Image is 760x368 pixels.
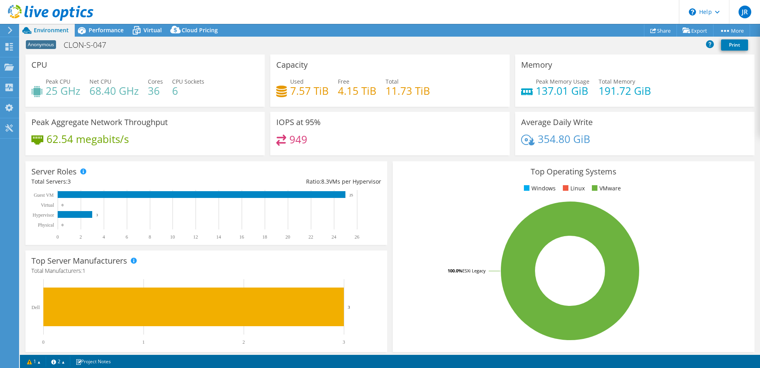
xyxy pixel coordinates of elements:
[348,305,350,309] text: 3
[34,192,54,198] text: Guest VM
[148,86,163,95] h4: 36
[399,167,748,176] h3: Top Operating Systems
[31,118,168,127] h3: Peak Aggregate Network Throughput
[289,135,307,144] h4: 949
[338,78,349,85] span: Free
[276,61,308,69] h3: Capacity
[739,6,751,18] span: JR
[47,135,129,143] h4: 62.54 megabits/s
[206,177,381,186] div: Ratio: VMs per Hypervisor
[31,305,40,310] text: Dell
[79,234,82,240] text: 2
[31,61,47,69] h3: CPU
[62,203,64,207] text: 0
[96,213,98,217] text: 3
[33,212,54,218] text: Hypervisor
[386,86,430,95] h4: 11.73 TiB
[713,24,750,37] a: More
[536,78,589,85] span: Peak Memory Usage
[89,86,139,95] h4: 68.40 GHz
[46,356,70,366] a: 2
[644,24,677,37] a: Share
[599,78,635,85] span: Total Memory
[290,78,304,85] span: Used
[193,234,198,240] text: 12
[262,234,267,240] text: 18
[62,223,64,227] text: 0
[721,39,748,51] a: Print
[182,26,218,34] span: Cloud Pricing
[126,234,128,240] text: 6
[285,234,290,240] text: 20
[149,234,151,240] text: 8
[239,234,244,240] text: 16
[89,78,111,85] span: Net CPU
[68,178,71,185] span: 3
[34,26,69,34] span: Environment
[599,86,651,95] h4: 191.72 GiB
[31,177,206,186] div: Total Servers:
[172,86,204,95] h4: 6
[82,267,85,274] span: 1
[276,118,321,127] h3: IOPS at 95%
[172,78,204,85] span: CPU Sockets
[349,193,353,197] text: 25
[386,78,399,85] span: Total
[56,234,59,240] text: 0
[521,118,593,127] h3: Average Daily Write
[689,8,696,16] svg: \n
[343,339,345,345] text: 3
[521,61,552,69] h3: Memory
[89,26,124,34] span: Performance
[290,86,329,95] h4: 7.57 TiB
[170,234,175,240] text: 10
[448,268,462,274] tspan: 100.0%
[26,40,56,49] span: Anonymous
[148,78,163,85] span: Cores
[321,178,329,185] span: 8.3
[536,86,589,95] h4: 137.01 GiB
[46,78,70,85] span: Peak CPU
[332,234,336,240] text: 24
[142,339,145,345] text: 1
[538,135,590,143] h4: 354.80 GiB
[143,26,162,34] span: Virtual
[216,234,221,240] text: 14
[42,339,45,345] text: 0
[522,184,556,193] li: Windows
[590,184,621,193] li: VMware
[308,234,313,240] text: 22
[70,356,116,366] a: Project Notes
[21,356,46,366] a: 1
[677,24,713,37] a: Export
[31,266,381,275] h4: Total Manufacturers:
[242,339,245,345] text: 2
[38,222,54,228] text: Physical
[462,268,486,274] tspan: ESXi Legacy
[561,184,585,193] li: Linux
[338,86,376,95] h4: 4.15 TiB
[41,202,54,208] text: Virtual
[60,41,118,49] h1: CLON-S-047
[46,86,80,95] h4: 25 GHz
[31,167,77,176] h3: Server Roles
[355,234,359,240] text: 26
[31,256,127,265] h3: Top Server Manufacturers
[103,234,105,240] text: 4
